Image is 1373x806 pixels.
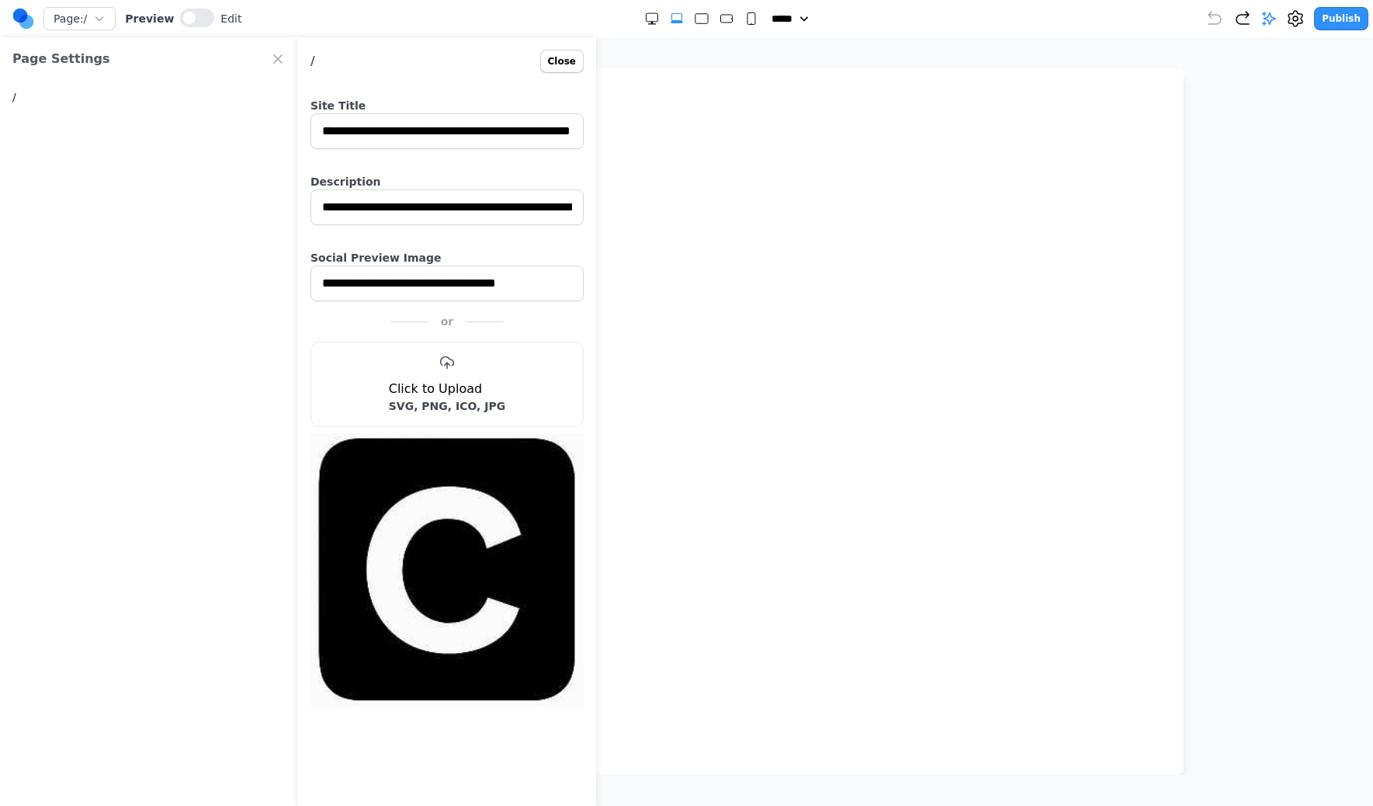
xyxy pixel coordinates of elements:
[389,380,506,398] h2: Click to Upload
[12,50,110,68] h2: Page Settings
[125,11,174,26] span: Preview
[310,427,584,707] img: Social Preview Image
[270,51,286,67] button: Close Project Settings
[389,398,506,414] h3: SVG, PNG, ICO, JPG
[310,174,584,189] h3: Description
[43,7,116,30] button: Page:/
[644,11,660,26] button: Double Extra Large
[744,11,759,26] button: Small
[310,98,584,113] h3: Site Title
[719,11,734,26] button: Medium
[669,11,685,26] button: Extra Large
[310,250,584,266] h3: Social Preview Image
[220,11,241,26] span: Edit
[540,50,584,73] button: Close
[441,314,454,329] span: or
[190,68,1184,775] iframe: Preview
[694,11,709,26] button: Large
[1314,7,1368,30] button: Publish
[310,52,315,71] h2: /
[1205,9,1224,28] button: Undo
[54,11,87,26] span: Page: /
